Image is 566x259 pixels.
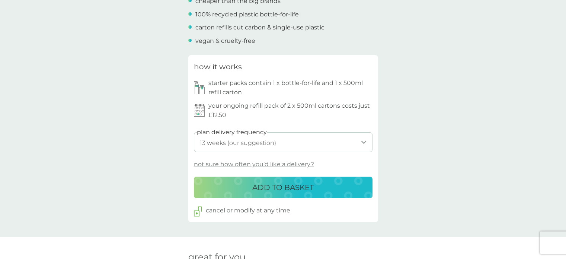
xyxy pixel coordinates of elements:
button: ADD TO BASKET [194,177,372,198]
p: 100% recycled plastic bottle-for-life [195,10,299,19]
p: cancel or modify at any time [206,206,290,215]
p: carton refills cut carbon & single-use plastic [195,23,324,32]
p: your ongoing refill pack of 2 x 500ml cartons costs just £12.50 [208,101,372,120]
p: starter packs contain 1 x bottle-for-life and 1 x 500ml refill carton [208,78,372,97]
p: vegan & cruelty-free [195,36,255,46]
p: not sure how often you’d like a delivery? [194,159,314,169]
label: plan delivery frequency [197,127,267,137]
h3: how it works [194,61,242,73]
p: ADD TO BASKET [252,181,314,193]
